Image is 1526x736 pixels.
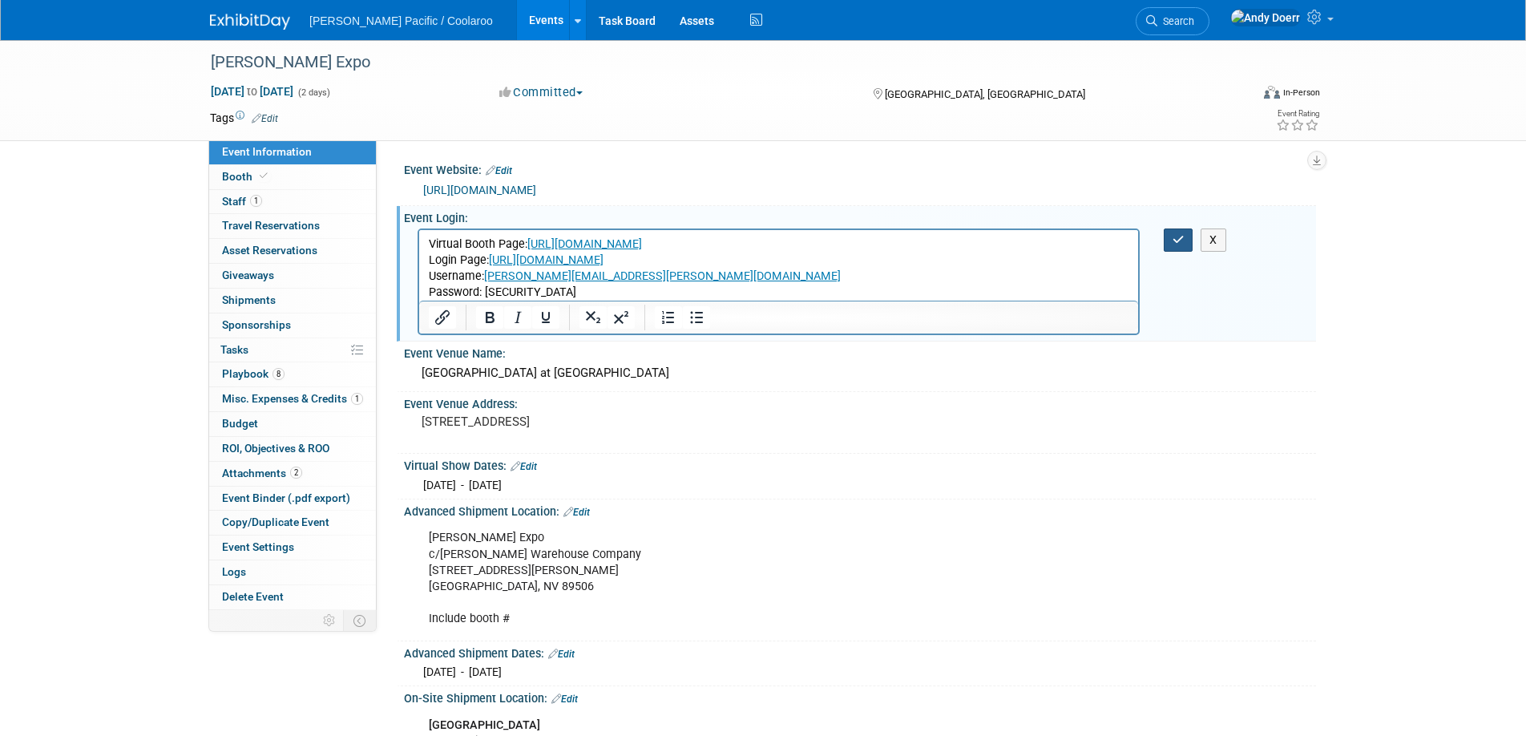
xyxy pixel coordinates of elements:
[511,461,537,472] a: Edit
[476,306,503,329] button: Bold
[222,318,291,331] span: Sponsorships
[1157,15,1194,27] span: Search
[344,610,377,631] td: Toggle Event Tabs
[209,338,376,362] a: Tasks
[316,610,344,631] td: Personalize Event Tab Strip
[222,269,274,281] span: Giveaways
[404,686,1316,707] div: On-Site Shipment Location:
[423,665,502,678] span: [DATE] - [DATE]
[222,540,294,553] span: Event Settings
[404,454,1316,475] div: Virtual Show Dates:
[210,14,290,30] img: ExhibitDay
[429,718,540,732] b: [GEOGRAPHIC_DATA]
[222,516,329,528] span: Copy/Duplicate Event
[222,590,284,603] span: Delete Event
[250,195,262,207] span: 1
[1282,87,1320,99] div: In-Person
[404,206,1316,226] div: Event Login:
[222,442,329,455] span: ROI, Objectives & ROO
[209,560,376,584] a: Logs
[351,393,363,405] span: 1
[422,415,766,429] pre: [STREET_ADDRESS]
[220,343,248,356] span: Tasks
[222,145,312,158] span: Event Information
[222,195,262,208] span: Staff
[222,467,302,479] span: Attachments
[222,367,285,380] span: Playbook
[683,306,710,329] button: Bullet list
[404,499,1316,520] div: Advanced Shipment Location:
[579,306,607,329] button: Subscript
[423,184,536,196] a: [URL][DOMAIN_NAME]
[404,158,1316,179] div: Event Website:
[209,264,376,288] a: Giveaways
[272,368,285,380] span: 8
[222,219,320,232] span: Travel Reservations
[209,165,376,189] a: Booth
[209,585,376,609] a: Delete Event
[608,306,635,329] button: Superscript
[563,507,590,518] a: Edit
[244,85,260,98] span: to
[1201,228,1226,252] button: X
[222,565,246,578] span: Logs
[209,214,376,238] a: Travel Reservations
[209,487,376,511] a: Event Binder (.pdf export)
[532,306,559,329] button: Underline
[419,230,1138,301] iframe: Rich Text Area
[429,306,456,329] button: Insert/edit link
[209,140,376,164] a: Event Information
[404,392,1316,412] div: Event Venue Address:
[309,14,493,27] span: [PERSON_NAME] Pacific / Coolaroo
[290,467,302,479] span: 2
[209,412,376,436] a: Budget
[252,113,278,124] a: Edit
[504,306,531,329] button: Italic
[1155,83,1320,107] div: Event Format
[209,536,376,560] a: Event Settings
[209,362,376,386] a: Playbook8
[209,313,376,338] a: Sponsorships
[209,239,376,263] a: Asset Reservations
[548,649,575,660] a: Edit
[222,491,350,504] span: Event Binder (.pdf export)
[297,87,330,98] span: (2 days)
[404,641,1316,662] div: Advanced Shipment Dates:
[222,392,363,405] span: Misc. Expenses & Credits
[1136,7,1209,35] a: Search
[209,190,376,214] a: Staff1
[222,170,271,183] span: Booth
[209,462,376,486] a: Attachments2
[1230,9,1301,26] img: Andy Doerr
[1264,86,1280,99] img: Format-Inperson.png
[1276,110,1319,118] div: Event Rating
[222,417,258,430] span: Budget
[222,293,276,306] span: Shipments
[655,306,682,329] button: Numbered list
[209,511,376,535] a: Copy/Duplicate Event
[885,88,1085,100] span: [GEOGRAPHIC_DATA], [GEOGRAPHIC_DATA]
[209,289,376,313] a: Shipments
[404,342,1316,362] div: Event Venue Name:
[416,361,1304,386] div: [GEOGRAPHIC_DATA] at [GEOGRAPHIC_DATA]
[209,387,376,411] a: Misc. Expenses & Credits1
[418,522,1140,634] div: [PERSON_NAME] Expo c/[PERSON_NAME] Warehouse Company [STREET_ADDRESS][PERSON_NAME] [GEOGRAPHIC_DA...
[260,172,268,180] i: Booth reservation complete
[210,110,278,126] td: Tags
[209,437,376,461] a: ROI, Objectives & ROO
[494,84,589,101] button: Committed
[205,48,1225,77] div: [PERSON_NAME] Expo
[210,84,294,99] span: [DATE] [DATE]
[222,244,317,257] span: Asset Reservations
[423,479,502,491] span: [DATE] - [DATE]
[551,694,578,705] a: Edit
[486,165,512,176] a: Edit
